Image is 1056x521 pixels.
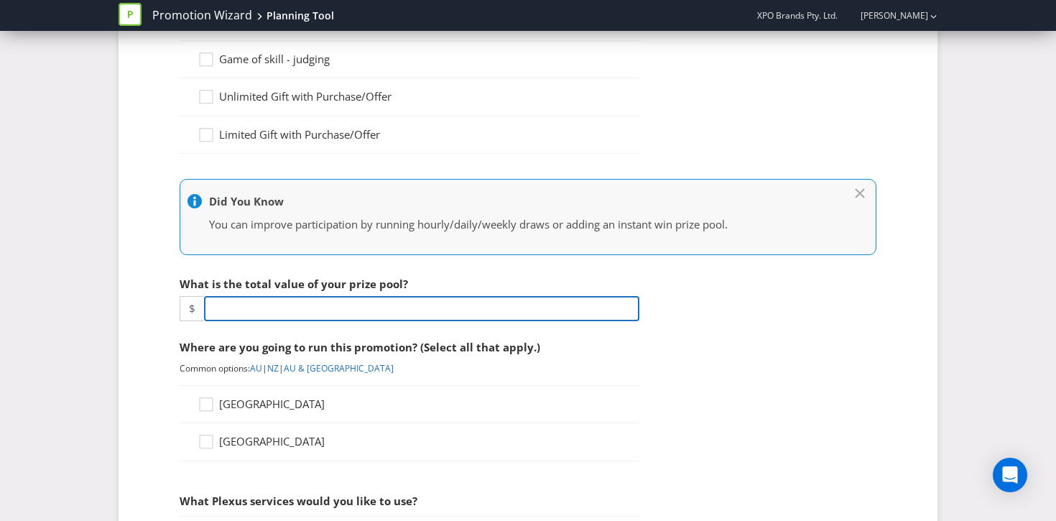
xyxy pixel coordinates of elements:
[262,362,267,374] span: |
[846,9,928,22] a: [PERSON_NAME]
[219,52,330,66] span: Game of skill - judging
[279,362,284,374] span: |
[284,362,394,374] a: AU & [GEOGRAPHIC_DATA]
[209,217,833,232] p: You can improve participation by running hourly/daily/weekly draws or adding an instant win prize...
[267,362,279,374] a: NZ
[180,296,204,321] span: $
[250,362,262,374] a: AU
[219,434,325,448] span: [GEOGRAPHIC_DATA]
[180,362,250,374] span: Common options:
[219,89,392,103] span: Unlimited Gift with Purchase/Offer
[993,458,1027,492] div: Open Intercom Messenger
[757,9,838,22] span: XPO Brands Pty. Ltd.
[219,127,380,142] span: Limited Gift with Purchase/Offer
[180,277,408,291] span: What is the total value of your prize pool?
[219,397,325,411] span: [GEOGRAPHIC_DATA]
[152,7,252,24] a: Promotion Wizard
[180,333,639,362] div: Where are you going to run this promotion? (Select all that apply.)
[267,9,334,23] div: Planning Tool
[180,494,417,508] span: What Plexus services would you like to use?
